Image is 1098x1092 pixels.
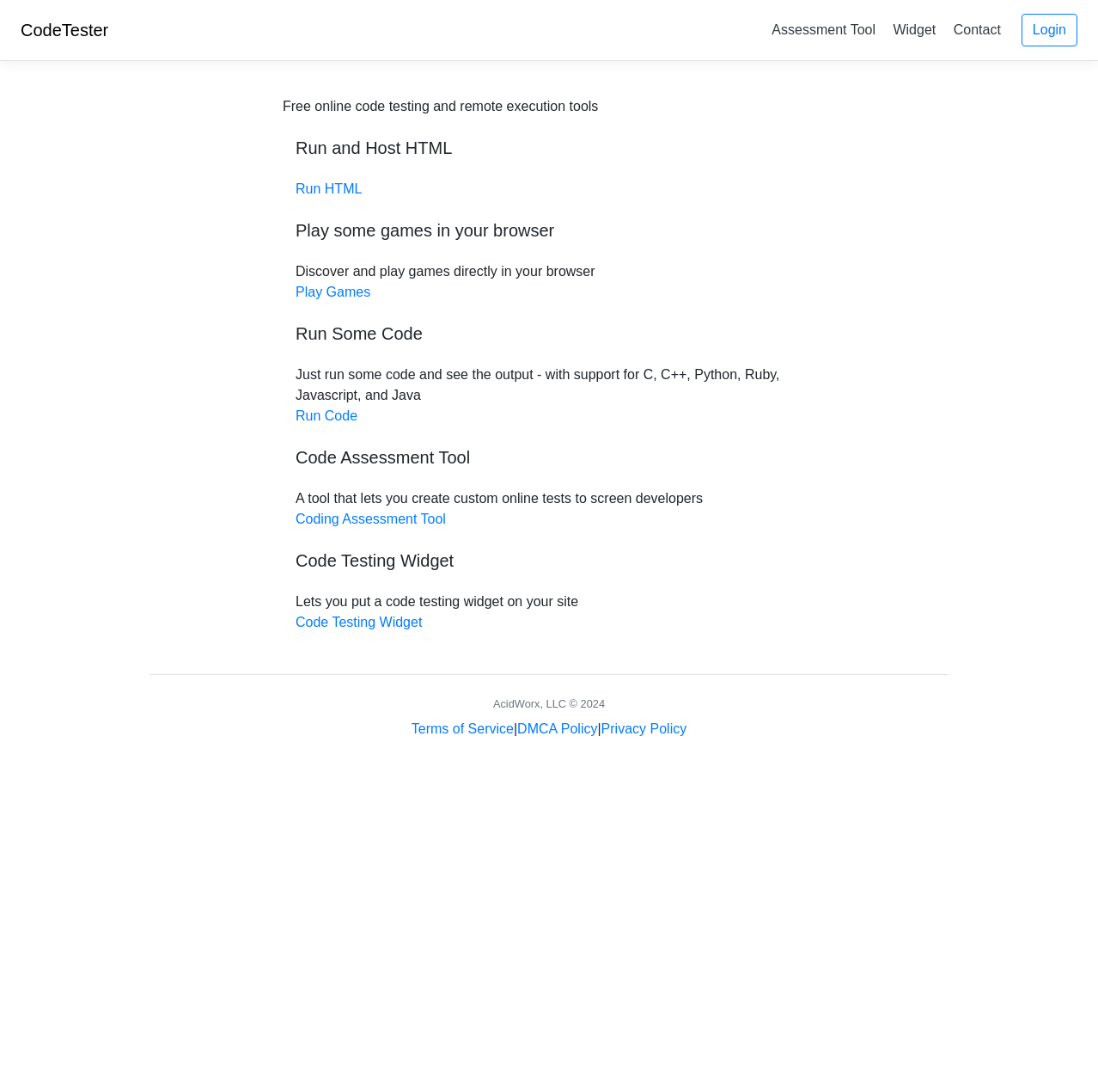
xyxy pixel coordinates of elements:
[412,719,686,739] div: | |
[283,96,598,117] div: Free online code testing and remote execution tools
[947,15,1008,44] a: Contact
[765,15,882,44] a: Assessment Tool
[21,21,108,40] a: CodeTester
[296,550,802,571] h5: Code Testing Widget
[296,181,362,196] a: Run HTML
[1022,14,1077,46] a: Login
[412,721,514,736] a: Terms of Service
[283,96,815,633] div: Discover and play games directly in your browser Just run some code and see the output - with sup...
[296,447,802,468] h5: Code Assessment Tool
[517,721,597,736] a: DMCA Policy
[601,721,687,736] a: Privacy Policy
[296,512,446,526] a: Coding Assessment Tool
[296,285,370,299] a: Play Games
[886,15,942,44] a: Widget
[296,138,802,158] h5: Run and Host HTML
[296,615,422,629] a: Code Testing Widget
[296,220,802,241] h5: Play some games in your browser
[493,696,605,712] div: AcidWorx, LLC © 2024
[296,408,357,423] a: Run Code
[296,323,802,344] h5: Run Some Code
